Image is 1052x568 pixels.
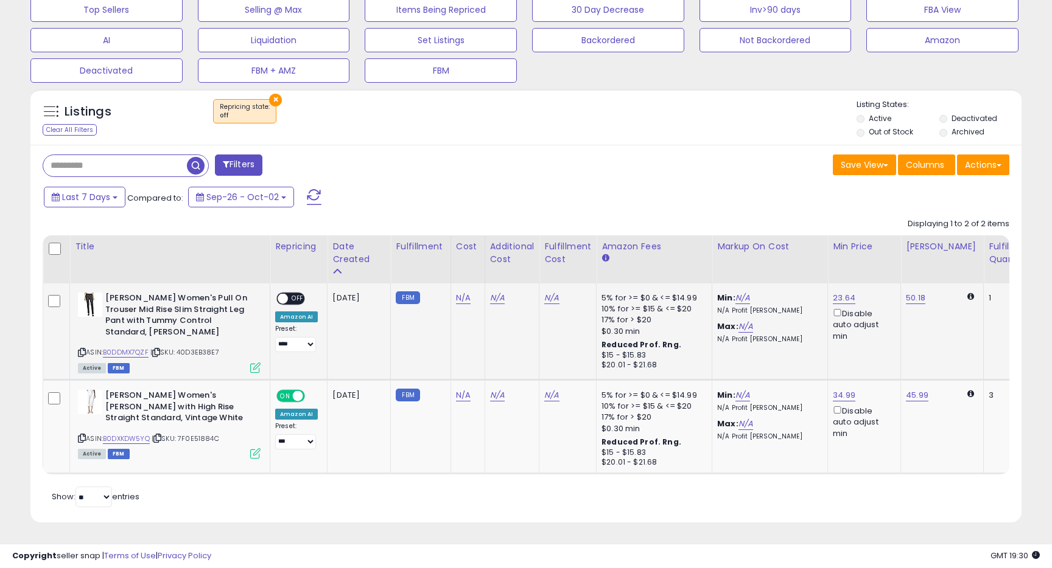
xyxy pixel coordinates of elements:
[127,192,183,204] span: Compared to:
[601,412,703,423] div: 17% for > $20
[906,292,925,304] a: 50.18
[62,191,110,203] span: Last 7 Days
[65,103,111,120] h5: Listings
[158,550,211,561] a: Privacy Policy
[43,124,97,136] div: Clear All Filters
[906,159,944,171] span: Columns
[906,240,978,253] div: [PERSON_NAME]
[365,58,517,83] button: FBM
[601,240,707,253] div: Amazon Fees
[717,335,818,344] p: N/A Profit [PERSON_NAME]
[906,389,928,401] a: 45.99
[700,28,852,52] button: Not Backordered
[396,389,419,401] small: FBM
[490,240,535,266] div: Additional Cost
[738,320,753,333] a: N/A
[991,550,1040,561] span: 2025-10-10 19:30 GMT
[717,292,735,303] b: Min:
[738,418,753,430] a: N/A
[601,253,609,264] small: Amazon Fees.
[735,389,750,401] a: N/A
[269,94,282,106] button: ×
[215,154,262,176] button: Filters
[717,404,818,412] p: N/A Profit [PERSON_NAME]
[544,240,591,266] div: Fulfillment Cost
[78,293,102,317] img: 31v-63SLJ+L._SL40_.jpg
[108,449,130,459] span: FBM
[898,154,955,175] button: Columns
[12,550,211,562] div: seller snap | |
[332,240,385,266] div: Date Created
[75,240,265,253] div: Title
[275,311,318,322] div: Amazon AI
[30,28,183,52] button: AI
[303,391,323,401] span: OFF
[456,389,471,401] a: N/A
[833,389,855,401] a: 34.99
[78,293,261,372] div: ASIN:
[717,389,735,401] b: Min:
[103,347,149,358] a: B0DDMX7QZF
[989,293,1026,303] div: 1
[833,307,891,342] div: Disable auto adjust min
[601,339,681,350] b: Reduced Prof. Rng.
[989,390,1026,401] div: 3
[105,390,253,427] b: [PERSON_NAME] Women's [PERSON_NAME] with High Rise Straight Standard, Vintage White
[30,58,183,83] button: Deactivated
[601,303,703,314] div: 10% for >= $15 & <= $20
[52,491,139,502] span: Show: entries
[78,449,106,459] span: All listings currently available for purchase on Amazon
[12,550,57,561] strong: Copyright
[188,187,294,207] button: Sep-26 - Oct-02
[833,404,891,439] div: Disable auto adjust min
[206,191,279,203] span: Sep-26 - Oct-02
[105,293,253,341] b: [PERSON_NAME] Women's Pull On Trouser Mid Rise Slim Straight Leg Pant with Tummy Control Standard...
[952,126,984,137] label: Archived
[717,240,822,253] div: Markup on Cost
[601,350,703,361] div: $15 - $15.83
[532,28,684,52] button: Backordered
[220,111,270,120] div: off
[150,347,219,357] span: | SKU: 40D3EB38E7
[601,390,703,401] div: 5% for >= $0 & <= $14.99
[717,320,738,332] b: Max:
[989,240,1031,266] div: Fulfillable Quantity
[44,187,125,207] button: Last 7 Days
[78,390,102,414] img: 31pDAHpWB3L._SL40_.jpg
[278,391,293,401] span: ON
[717,307,818,315] p: N/A Profit [PERSON_NAME]
[717,418,738,429] b: Max:
[833,154,896,175] button: Save View
[957,154,1009,175] button: Actions
[601,314,703,325] div: 17% for > $20
[198,28,350,52] button: Liquidation
[544,389,559,401] a: N/A
[104,550,156,561] a: Terms of Use
[952,113,997,123] label: Deactivated
[601,293,703,303] div: 5% for >= $0 & <= $14.99
[908,218,1009,230] div: Displaying 1 to 2 of 2 items
[152,434,219,443] span: | SKU: 7F0E51884C
[717,432,818,441] p: N/A Profit [PERSON_NAME]
[275,422,318,449] div: Preset:
[833,292,855,304] a: 23.64
[490,292,505,304] a: N/A
[220,102,270,120] span: Repricing state :
[78,390,261,457] div: ASIN:
[735,292,750,304] a: N/A
[103,434,150,444] a: B0DXKDW5YQ
[365,28,517,52] button: Set Listings
[866,28,1019,52] button: Amazon
[490,389,505,401] a: N/A
[967,293,974,300] i: Calculated using Dynamic Max Price.
[275,240,322,253] div: Repricing
[456,292,471,304] a: N/A
[78,363,106,373] span: All listings currently available for purchase on Amazon
[198,58,350,83] button: FBM + AMZ
[396,291,419,304] small: FBM
[275,409,318,420] div: Amazon AI
[967,390,974,398] i: Calculated using Dynamic Max Price.
[108,363,130,373] span: FBM
[869,126,913,137] label: Out of Stock
[833,240,896,253] div: Min Price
